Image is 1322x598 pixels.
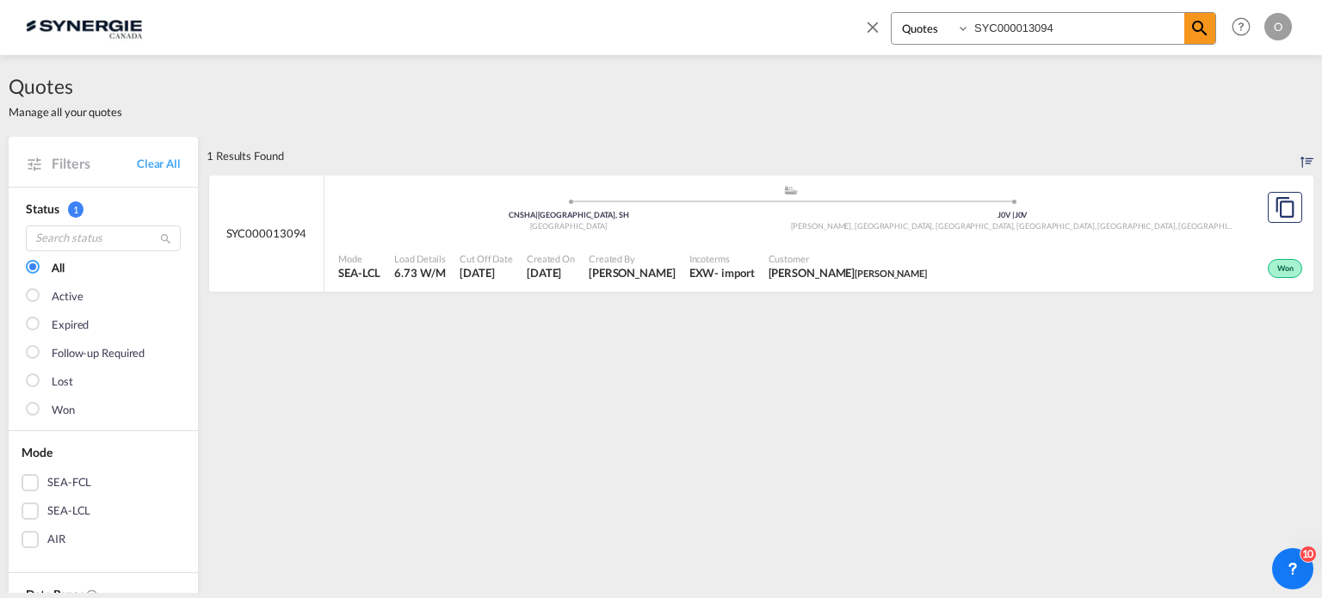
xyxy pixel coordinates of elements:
[769,265,927,281] span: Marilyn Cantin François Lambert
[863,12,891,53] span: icon-close
[22,531,185,548] md-checkbox: AIR
[394,252,446,265] span: Load Details
[338,252,380,265] span: Mode
[26,8,142,46] img: 1f56c880d42311ef80fc7dca854c8e59.png
[226,225,307,241] span: SYC000013094
[52,288,83,305] div: Active
[1226,12,1264,43] div: Help
[159,232,172,245] md-icon: icon-magnify
[998,210,1015,219] span: J0V
[1275,197,1295,218] md-icon: assets/icons/custom/copyQuote.svg
[26,225,181,251] input: Search status
[1264,13,1292,40] div: O
[52,345,145,362] div: Follow-up Required
[26,200,181,218] div: Status 1
[1184,13,1215,44] span: icon-magnify
[207,137,284,175] div: 1 Results Found
[689,252,755,265] span: Incoterms
[1226,12,1256,41] span: Help
[209,176,1313,293] div: SYC000013094 assets/icons/custom/ship-fill.svgassets/icons/custom/roll-o-plane.svgOriginShanghai,...
[338,265,380,281] span: SEA-LCL
[22,445,53,459] span: Mode
[689,265,755,281] div: EXW import
[769,252,927,265] span: Customer
[460,265,513,281] span: 8 Jul 2025
[689,265,715,281] div: EXW
[970,13,1184,43] input: Enter Quotation Number
[47,502,90,520] div: SEA-LCL
[855,268,927,279] span: [PERSON_NAME]
[22,474,185,491] md-checkbox: SEA-FCL
[52,402,75,419] div: Won
[527,252,575,265] span: Created On
[9,72,122,100] span: Quotes
[781,186,801,194] md-icon: assets/icons/custom/ship-fill.svg
[714,265,754,281] div: - import
[26,201,59,216] span: Status
[527,265,575,281] span: 8 Jul 2025
[535,210,538,219] span: |
[68,201,83,218] span: 1
[509,210,628,219] span: CNSHA [GEOGRAPHIC_DATA], SH
[52,260,65,277] div: All
[1277,263,1298,275] span: Won
[22,502,185,520] md-checkbox: SEA-LCL
[9,104,122,120] span: Manage all your quotes
[589,252,676,265] span: Created By
[1268,192,1302,223] button: Copy Quote
[460,252,513,265] span: Cut Off Date
[52,317,89,334] div: Expired
[394,266,445,280] span: 6.73 W/M
[1015,210,1028,219] span: J0V
[1189,18,1210,39] md-icon: icon-magnify
[1300,137,1313,175] div: Sort by: Created On
[589,265,676,281] span: Gael Vilsaint
[52,373,73,391] div: Lost
[530,221,608,231] span: [GEOGRAPHIC_DATA]
[137,156,181,171] a: Clear All
[1012,210,1015,219] span: |
[47,531,65,548] div: AIR
[47,474,91,491] div: SEA-FCL
[863,17,882,36] md-icon: icon-close
[52,154,137,173] span: Filters
[1268,259,1302,278] div: Won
